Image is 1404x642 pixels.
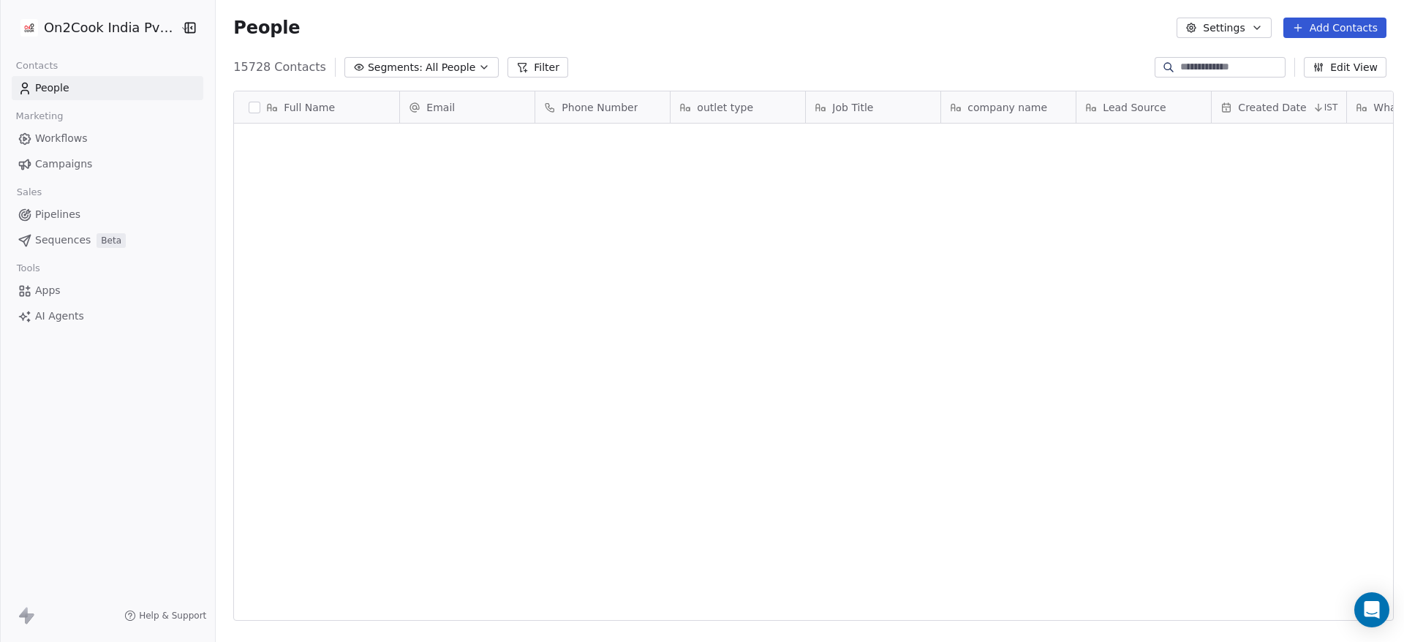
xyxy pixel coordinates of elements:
[234,124,400,622] div: grid
[967,100,1047,115] span: company name
[426,60,475,75] span: All People
[1304,57,1386,78] button: Edit View
[535,91,670,123] div: Phone Number
[35,80,69,96] span: People
[284,100,335,115] span: Full Name
[1076,91,1211,123] div: Lead Source
[18,15,170,40] button: On2Cook India Pvt. Ltd.
[507,57,568,78] button: Filter
[12,126,203,151] a: Workflows
[10,181,48,203] span: Sales
[35,233,91,248] span: Sequences
[12,228,203,252] a: SequencesBeta
[1283,18,1386,38] button: Add Contacts
[1177,18,1271,38] button: Settings
[233,17,300,39] span: People
[12,203,203,227] a: Pipelines
[400,91,535,123] div: Email
[426,100,455,115] span: Email
[1238,100,1306,115] span: Created Date
[35,283,61,298] span: Apps
[671,91,805,123] div: outlet type
[139,610,206,622] span: Help & Support
[35,207,80,222] span: Pipelines
[97,233,126,248] span: Beta
[1324,102,1338,113] span: IST
[832,100,873,115] span: Job Title
[562,100,638,115] span: Phone Number
[35,309,84,324] span: AI Agents
[12,76,203,100] a: People
[233,58,326,76] span: 15728 Contacts
[44,18,176,37] span: On2Cook India Pvt. Ltd.
[806,91,940,123] div: Job Title
[12,152,203,176] a: Campaigns
[10,105,69,127] span: Marketing
[941,91,1076,123] div: company name
[12,304,203,328] a: AI Agents
[12,279,203,303] a: Apps
[234,91,399,123] div: Full Name
[368,60,423,75] span: Segments:
[35,131,88,146] span: Workflows
[124,610,206,622] a: Help & Support
[1103,100,1166,115] span: Lead Source
[1354,592,1389,627] div: Open Intercom Messenger
[1212,91,1346,123] div: Created DateIST
[697,100,753,115] span: outlet type
[10,55,64,77] span: Contacts
[20,19,38,37] img: on2cook%20logo-04%20copy.jpg
[10,257,46,279] span: Tools
[35,156,92,172] span: Campaigns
